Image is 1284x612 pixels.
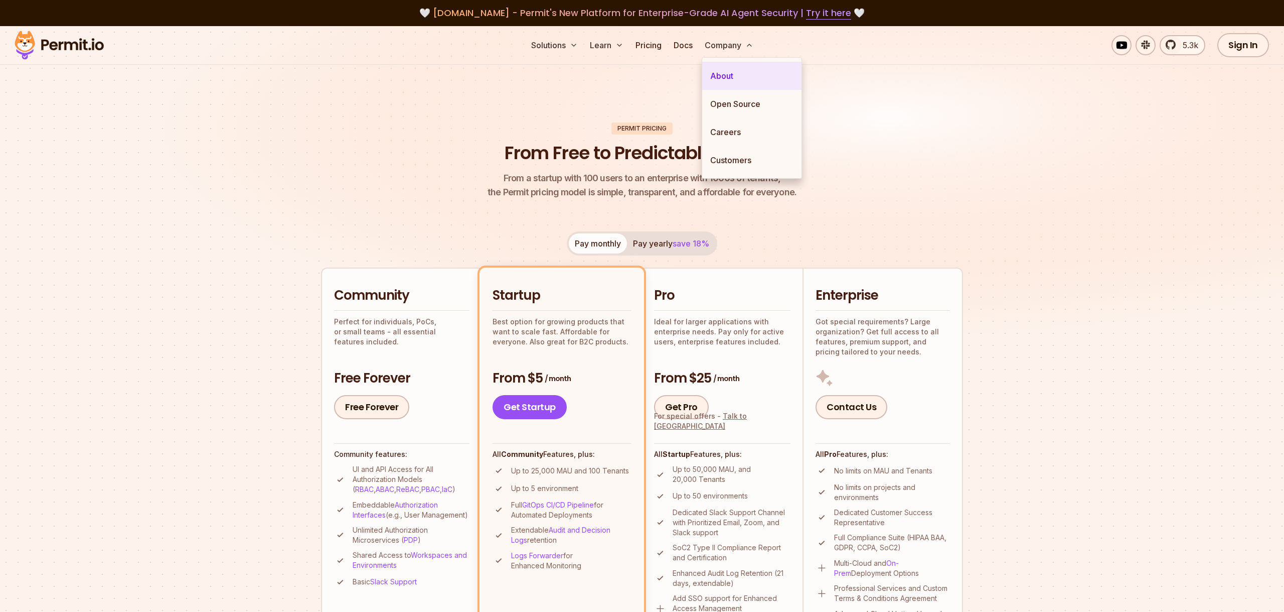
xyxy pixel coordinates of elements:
h2: Community [334,287,469,305]
span: 5.3k [1177,39,1198,51]
a: Open Source [702,90,801,118]
h3: From $5 [493,370,631,388]
h2: Enterprise [816,287,950,305]
p: Best option for growing products that want to scale fast. Affordable for everyone. Also great for... [493,317,631,347]
a: Logs Forwarder [511,551,563,560]
a: Contact Us [816,395,887,419]
a: Docs [670,35,697,55]
div: 🤍 🤍 [24,6,1260,20]
p: Got special requirements? Large organization? Get full access to all features, premium support, a... [816,317,950,357]
h3: From $25 [654,370,790,388]
p: Basic [353,577,417,587]
p: SoC2 Type II Compliance Report and Certification [673,543,790,563]
img: Permit logo [10,28,108,62]
p: Enhanced Audit Log Retention (21 days, extendable) [673,568,790,588]
button: Pay yearlysave 18% [627,233,715,254]
a: Try it here [806,7,851,20]
a: About [702,62,801,90]
h3: Free Forever [334,370,469,388]
p: Dedicated Slack Support Channel with Prioritized Email, Zoom, and Slack support [673,508,790,538]
a: Sign In [1217,33,1269,57]
p: for Enhanced Monitoring [511,551,631,571]
a: Free Forever [334,395,409,419]
h2: Pro [654,287,790,305]
p: Dedicated Customer Success Representative [834,508,950,528]
a: ABAC [376,485,394,494]
p: Multi-Cloud and Deployment Options [834,558,950,578]
h4: All Features, plus: [493,449,631,459]
p: Full for Automated Deployments [511,500,631,520]
strong: Startup [663,450,690,458]
a: On-Prem [834,559,899,577]
span: / month [713,374,739,384]
p: Up to 50 environments [673,491,748,501]
p: Shared Access to [353,550,469,570]
a: ReBAC [396,485,419,494]
h4: Community features: [334,449,469,459]
strong: Pro [824,450,837,458]
span: From a startup with 100 users to an enterprise with 1000s of tenants, [488,171,796,185]
a: 5.3k [1160,35,1205,55]
a: IaC [442,485,452,494]
p: Unlimited Authorization Microservices ( ) [353,525,469,545]
a: Customers [702,146,801,174]
h4: All Features, plus: [654,449,790,459]
div: Permit Pricing [611,123,673,135]
p: the Permit pricing model is simple, transparent, and affordable for everyone. [488,171,796,199]
p: Perfect for individuals, PoCs, or small teams - all essential features included. [334,317,469,347]
button: Learn [586,35,627,55]
a: Get Startup [493,395,567,419]
p: Up to 50,000 MAU, and 20,000 Tenants [673,464,790,484]
button: Solutions [527,35,582,55]
a: Audit and Decision Logs [511,526,610,544]
strong: Community [501,450,543,458]
p: UI and API Access for All Authorization Models ( , , , , ) [353,464,469,495]
a: PBAC [421,485,440,494]
a: PDP [404,536,418,544]
p: No limits on projects and environments [834,482,950,503]
h2: Startup [493,287,631,305]
p: Professional Services and Custom Terms & Conditions Agreement [834,583,950,603]
span: save 18% [673,238,709,249]
button: Company [701,35,757,55]
p: Up to 25,000 MAU and 100 Tenants [511,466,629,476]
a: Careers [702,118,801,146]
span: / month [545,374,571,384]
span: [DOMAIN_NAME] - Permit's New Platform for Enterprise-Grade AI Agent Security | [433,7,851,19]
div: For special offers - [654,411,790,431]
p: Embeddable (e.g., User Management) [353,500,469,520]
a: RBAC [355,485,374,494]
p: Up to 5 environment [511,483,578,494]
h4: All Features, plus: [816,449,950,459]
p: Full Compliance Suite (HIPAA BAA, GDPR, CCPA, SoC2) [834,533,950,553]
p: Extendable retention [511,525,631,545]
a: Slack Support [370,577,417,586]
a: Get Pro [654,395,709,419]
p: No limits on MAU and Tenants [834,466,932,476]
a: Authorization Interfaces [353,501,438,519]
a: Pricing [631,35,666,55]
a: GitOps CI/CD Pipeline [522,501,594,509]
p: Ideal for larger applications with enterprise needs. Pay only for active users, enterprise featur... [654,317,790,347]
h1: From Free to Predictable Scaling [505,141,780,166]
